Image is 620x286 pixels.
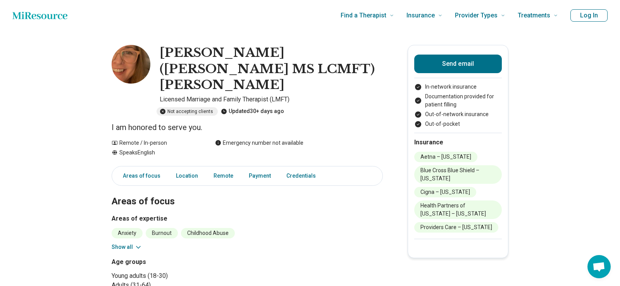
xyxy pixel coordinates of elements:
li: Burnout [146,228,178,238]
a: Areas of focus [114,168,165,184]
li: Aetna – [US_STATE] [414,152,477,162]
span: Provider Types [455,10,498,21]
h3: Areas of expertise [112,214,383,223]
div: Speaks English [112,149,200,157]
span: Treatments [518,10,550,21]
li: Cigna – [US_STATE] [414,187,476,197]
div: Updated 30+ days ago [221,107,284,116]
h3: Age groups [112,257,244,267]
button: Show all [112,243,142,251]
li: Anxiety [112,228,143,238]
span: Insurance [406,10,435,21]
li: Documentation provided for patient filling [414,92,502,109]
h1: [PERSON_NAME] ([PERSON_NAME] MS LCMFT) [PERSON_NAME] [160,45,383,93]
li: Out-of-pocket [414,120,502,128]
li: Childhood Abuse [181,228,235,238]
h2: Insurance [414,138,502,147]
a: Open chat [587,255,611,278]
li: Young adults (18-30) [112,271,244,281]
p: I am honored to serve you. [112,122,383,133]
li: Blue Cross Blue Shield – [US_STATE] [414,165,502,184]
div: Not accepting clients [157,107,218,116]
a: Home page [12,8,67,23]
li: In-network insurance [414,83,502,91]
div: Remote / In-person [112,139,200,147]
a: Credentials [282,168,325,184]
p: Licensed Marriage and Family Therapist (LMFT) [160,95,383,104]
li: Health Partners of [US_STATE] – [US_STATE] [414,200,502,219]
a: Remote [209,168,238,184]
button: Log In [570,9,608,22]
li: Providers Care – [US_STATE] [414,222,498,233]
h2: Areas of focus [112,176,383,208]
li: Out-of-network insurance [414,110,502,118]
div: Emergency number not available [215,139,303,147]
ul: Payment options [414,83,502,128]
a: Payment [244,168,276,184]
img: Jennifer Bruening, Licensed Marriage and Family Therapist (LMFT) [112,45,150,84]
button: Send email [414,55,502,73]
span: Find a Therapist [341,10,386,21]
a: Location [171,168,203,184]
